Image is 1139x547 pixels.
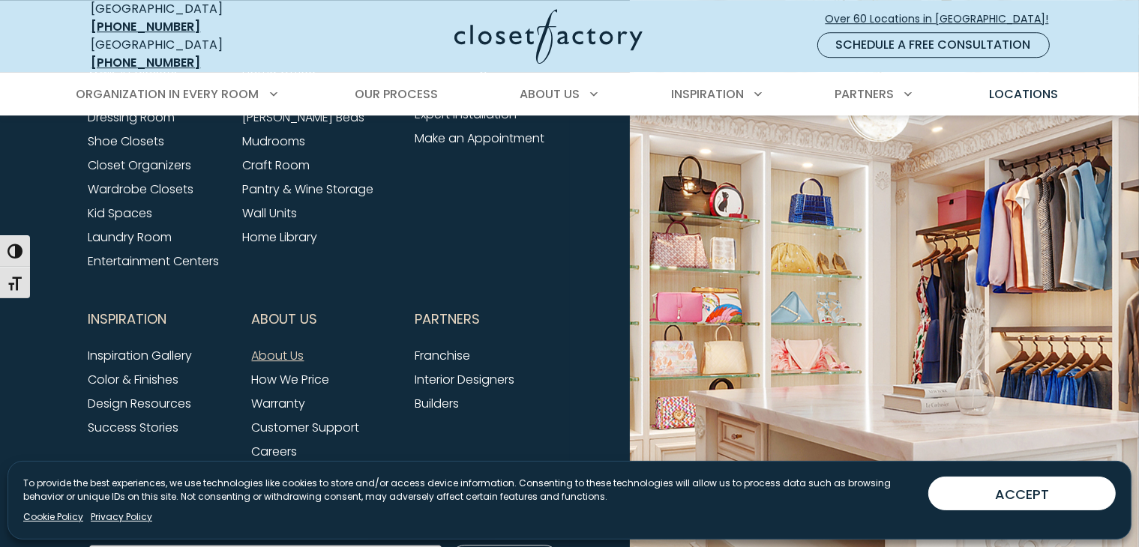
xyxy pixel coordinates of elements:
[91,54,201,71] a: [PHONE_NUMBER]
[88,109,175,126] a: Dressing Room
[88,133,165,150] a: Shoe Closets
[76,85,259,103] span: Organization in Every Room
[88,347,193,364] a: Inspiration Gallery
[88,157,192,174] a: Closet Organizers
[243,157,310,174] a: Craft Room
[825,6,1062,32] a: Over 60 Locations in [GEOGRAPHIC_DATA]!
[252,347,304,364] a: About Us
[88,419,179,436] a: Success Stories
[835,85,894,103] span: Partners
[989,85,1058,103] span: Locations
[252,300,397,338] button: Footer Subnav Button - About Us
[243,205,298,222] a: Wall Units
[88,205,153,222] a: Kid Spaces
[355,85,438,103] span: Our Process
[826,11,1061,27] span: Over 60 Locations in [GEOGRAPHIC_DATA]!
[415,300,561,338] button: Footer Subnav Button - Partners
[415,395,460,412] a: Builders
[23,510,83,524] a: Cookie Policy
[520,85,580,103] span: About Us
[23,477,916,504] p: To provide the best experiences, we use technologies like cookies to store and/or access device i...
[454,9,643,64] img: Closet Factory Logo
[252,300,318,338] span: About Us
[91,510,152,524] a: Privacy Policy
[243,109,365,126] a: [PERSON_NAME] Beds
[88,300,234,338] button: Footer Subnav Button - Inspiration
[415,130,545,147] a: Make an Appointment
[243,181,374,198] a: Pantry & Wine Storage
[88,229,172,246] a: Laundry Room
[671,85,744,103] span: Inspiration
[252,395,306,412] a: Warranty
[817,32,1050,58] a: Schedule a Free Consultation
[88,300,167,338] span: Inspiration
[415,371,515,388] a: Interior Designers
[91,36,309,72] div: [GEOGRAPHIC_DATA]
[88,181,194,198] a: Wardrobe Closets
[415,106,517,123] a: Expert Installation
[415,347,471,364] a: Franchise
[252,371,330,388] a: How We Price
[88,395,192,412] a: Design Resources
[928,477,1116,510] button: ACCEPT
[88,371,179,388] a: Color & Finishes
[243,133,306,150] a: Mudrooms
[66,73,1074,115] nav: Primary Menu
[91,18,201,35] a: [PHONE_NUMBER]
[252,419,360,436] a: Customer Support
[88,253,220,270] a: Entertainment Centers
[252,443,298,460] a: Careers
[243,229,318,246] a: Home Library
[415,300,481,338] span: Partners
